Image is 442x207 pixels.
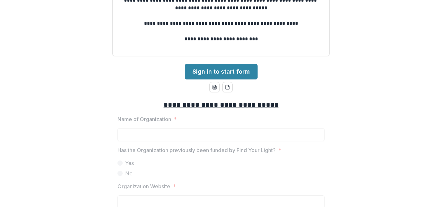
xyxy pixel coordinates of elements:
button: word-download [209,82,220,92]
span: Yes [125,159,134,167]
span: No [125,170,133,177]
p: Name of Organization [117,115,171,123]
a: Sign in to start form [185,64,258,79]
button: pdf-download [222,82,233,92]
p: Has the Organization previously been funded by Find Your Light? [117,146,276,154]
p: Organization Website [117,182,170,190]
